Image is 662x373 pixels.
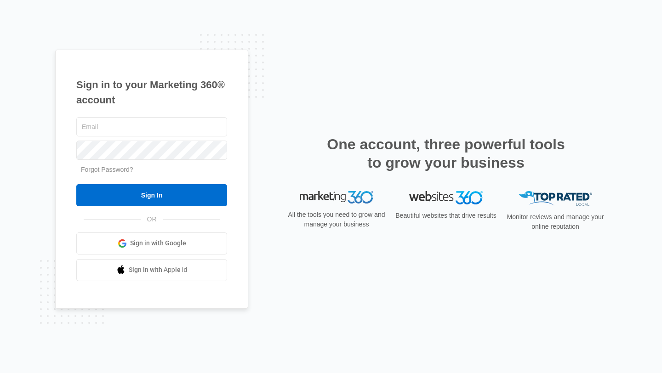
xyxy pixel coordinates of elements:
[129,265,188,275] span: Sign in with Apple Id
[76,259,227,281] a: Sign in with Apple Id
[130,238,186,248] span: Sign in with Google
[300,191,373,204] img: Marketing 360
[285,210,388,229] p: All the tools you need to grow and manage your business
[76,232,227,254] a: Sign in with Google
[324,135,568,172] h2: One account, three powerful tools to grow your business
[81,166,133,173] a: Forgot Password?
[76,77,227,107] h1: Sign in to your Marketing 360® account
[519,191,592,206] img: Top Rated Local
[76,117,227,136] input: Email
[394,211,497,220] p: Beautiful websites that drive results
[409,191,483,204] img: Websites 360
[504,212,607,232] p: Monitor reviews and manage your online reputation
[141,215,163,224] span: OR
[76,184,227,206] input: Sign In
